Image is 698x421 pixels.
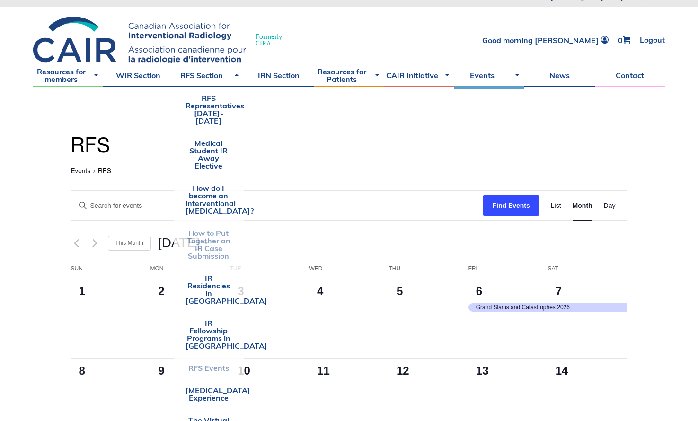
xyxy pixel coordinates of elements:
[33,17,292,63] a: FormerlyCIRA
[556,364,568,377] time: 14
[454,63,524,87] a: Events
[178,87,239,132] a: RFS Representatives [DATE]-[DATE]
[256,33,282,46] span: Formerly CIRA
[397,285,403,297] time: 5
[604,200,616,211] span: Day
[178,222,239,267] a: How to Put Together an IR Case Submission
[468,266,480,271] span: Fri
[551,191,561,221] a: Display Events in List View
[640,36,665,44] a: Logout
[108,236,151,251] a: This Month
[103,63,173,87] a: WIR Section
[71,191,483,221] input: Enter Keyword. Search for events by Keyword.
[309,266,321,271] span: Wed
[604,191,616,221] a: Display Events in Day View
[556,285,562,297] a: 7th February
[238,285,244,297] time: 3
[178,379,239,409] a: [MEDICAL_DATA] Experience
[71,237,82,249] a: Previous month
[551,200,561,211] span: List
[524,63,594,87] a: News
[33,17,246,63] img: CIRA
[71,133,627,160] h1: RFS
[178,267,239,312] a: IR Residencies in [GEOGRAPHIC_DATA]
[482,36,609,44] a: Good morning [PERSON_NAME]
[33,63,103,87] a: Resources for members
[178,312,239,357] a: IR Fellowship Programs in [GEOGRAPHIC_DATA]
[244,63,314,87] a: IRN Section
[476,285,482,297] a: 6th February
[384,63,454,87] a: CAIR Initiative
[317,364,330,377] time: 11
[317,285,323,297] time: 4
[178,132,239,177] a: Medical Student IR Away Elective
[397,364,409,377] time: 12
[238,364,250,377] time: 10
[389,266,400,271] span: Thu
[618,36,630,44] a: 0
[174,63,244,87] a: RFS Section
[158,236,209,250] button: [DATE]
[71,168,91,176] a: Events
[476,364,489,377] time: 13
[98,168,111,175] span: RFS
[178,177,239,222] a: How do I become an interventional [MEDICAL_DATA]?
[79,364,85,377] time: 8
[158,364,164,377] time: 9
[548,266,559,271] span: Sat
[573,200,592,211] span: Month
[89,237,101,249] a: Next month
[314,63,384,87] a: Resources for Patients
[150,266,162,271] span: Mon
[158,285,164,297] time: 2
[79,285,85,297] time: 1
[158,236,200,250] span: [DATE]
[595,63,665,87] a: Contact
[483,195,539,216] button: Find Events
[71,266,82,271] span: Sun
[573,191,592,221] a: Display Events in Month View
